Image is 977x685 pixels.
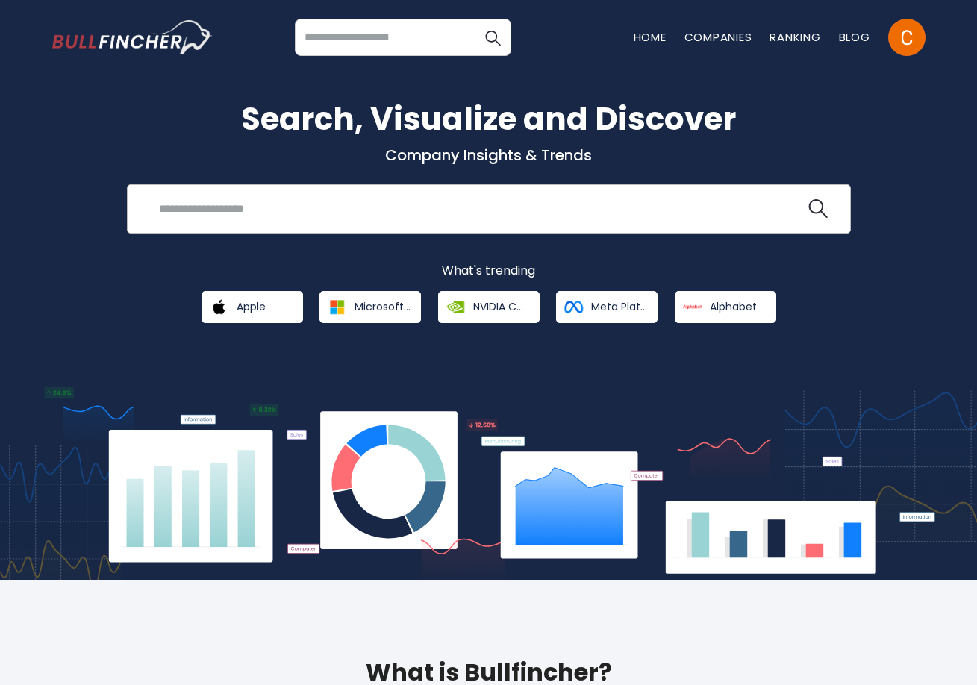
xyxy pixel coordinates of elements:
img: search icon [808,199,828,219]
span: Meta Platforms [591,300,647,313]
a: NVIDIA Corporation [438,291,540,323]
p: Company Insights & Trends [52,146,926,165]
span: Apple [237,300,266,313]
a: Blog [839,29,870,45]
h1: Search, Visualize and Discover [52,96,926,143]
p: What's trending [52,263,926,279]
a: Go to homepage [52,20,213,54]
span: Alphabet [710,300,757,313]
a: Ranking [770,29,820,45]
a: Home [634,29,667,45]
a: Apple [202,291,303,323]
span: Microsoft Corporation [355,300,411,313]
a: Meta Platforms [556,291,658,323]
a: Microsoft Corporation [319,291,421,323]
img: bullfincher logo [52,20,213,54]
a: Alphabet [675,291,776,323]
a: Companies [684,29,752,45]
button: Search [474,19,511,56]
span: NVIDIA Corporation [473,300,529,313]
